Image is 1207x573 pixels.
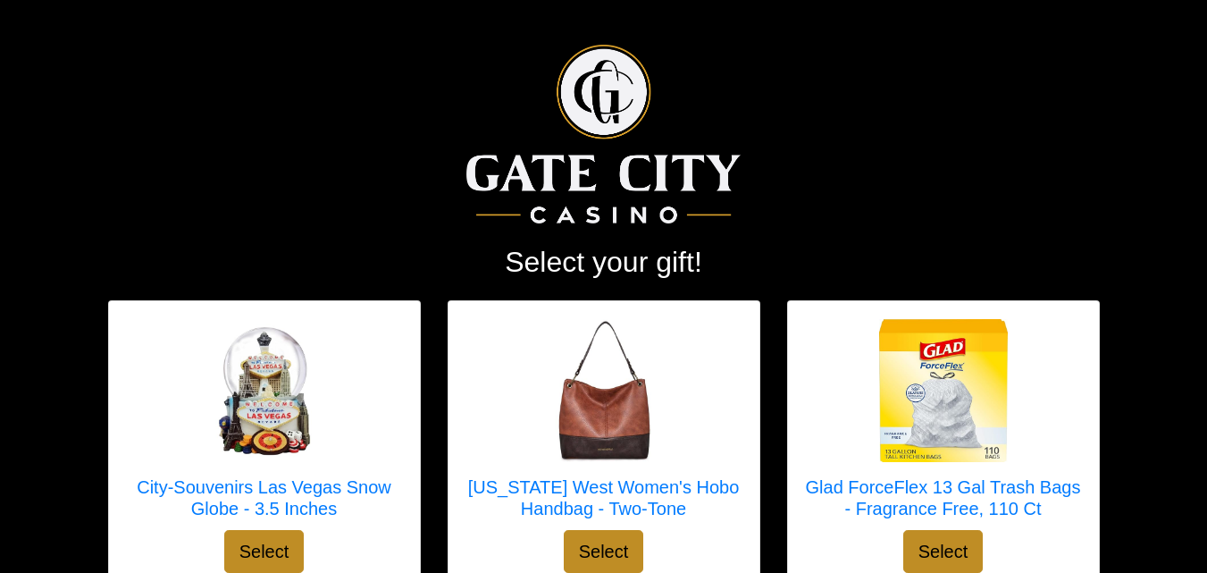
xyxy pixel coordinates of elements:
[127,319,402,530] a: City-Souvenirs Las Vegas Snow Globe - 3.5 Inches City-Souvenirs Las Vegas Snow Globe - 3.5 Inches
[127,476,402,519] h5: City-Souvenirs Las Vegas Snow Globe - 3.5 Inches
[466,476,742,519] h5: [US_STATE] West Women's Hobo Handbag - Two-Tone
[564,530,644,573] button: Select
[193,319,336,462] img: City-Souvenirs Las Vegas Snow Globe - 3.5 Inches
[806,476,1081,519] h5: Glad ForceFlex 13 Gal Trash Bags - Fragrance Free, 110 Ct
[466,319,742,530] a: Montana West Women's Hobo Handbag - Two-Tone [US_STATE] West Women's Hobo Handbag - Two-Tone
[872,319,1015,462] img: Glad ForceFlex 13 Gal Trash Bags - Fragrance Free, 110 Ct
[224,530,305,573] button: Select
[532,319,675,462] img: Montana West Women's Hobo Handbag - Two-Tone
[466,45,741,223] img: Logo
[108,245,1100,279] h2: Select your gift!
[806,319,1081,530] a: Glad ForceFlex 13 Gal Trash Bags - Fragrance Free, 110 Ct Glad ForceFlex 13 Gal Trash Bags - Frag...
[903,530,984,573] button: Select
